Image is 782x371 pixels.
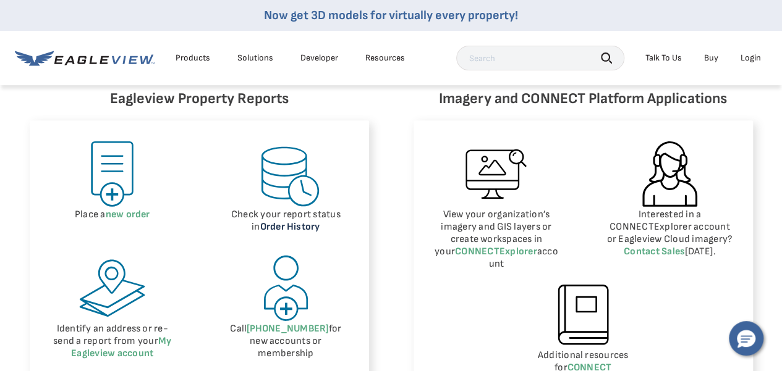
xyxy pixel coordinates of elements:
[221,209,351,233] p: Check your report status in
[455,246,537,257] a: CONNECTExplorer
[264,8,518,23] a: Now get 3D models for virtually every property!
[237,52,273,64] div: Solutions
[106,209,150,220] a: new order
[247,323,328,335] a: [PHONE_NUMBER]
[221,323,351,360] p: Call for new accounts or membership
[48,323,177,360] p: Identify an address or re-send a report from your
[365,52,405,64] div: Resources
[71,335,171,359] a: My Eagleview account
[456,46,624,70] input: Search
[30,87,369,110] h6: Eagleview Property Reports
[176,52,210,64] div: Products
[645,52,682,64] div: Talk To Us
[729,321,763,356] button: Hello, have a question? Let’s chat.
[414,87,753,110] h6: Imagery and CONNECT Platform Applications
[704,52,718,64] a: Buy
[605,209,734,258] p: Interested in a CONNECTExplorer account or Eagleview Cloud imagery? [DATE].
[260,221,320,233] a: Order History
[432,209,561,270] p: View your organization’s imagery and GIS layers or create workspaces in your account
[300,52,338,64] a: Developer
[741,52,761,64] div: Login
[48,209,177,221] p: Place a
[624,246,685,257] a: Contact Sales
